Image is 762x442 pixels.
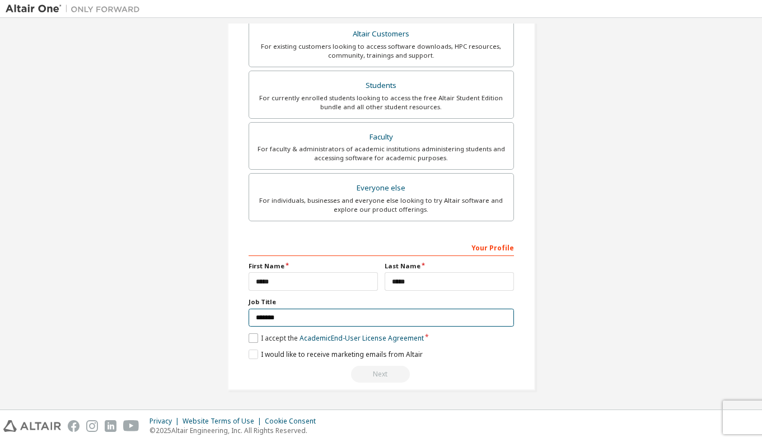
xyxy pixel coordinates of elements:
img: Altair One [6,3,146,15]
div: For existing customers looking to access software downloads, HPC resources, community, trainings ... [256,42,507,60]
div: For individuals, businesses and everyone else looking to try Altair software and explore our prod... [256,196,507,214]
div: For faculty & administrators of academic institutions administering students and accessing softwa... [256,145,507,162]
a: Academic End-User License Agreement [300,333,424,343]
div: Altair Customers [256,26,507,42]
div: For currently enrolled students looking to access the free Altair Student Edition bundle and all ... [256,94,507,111]
div: Your Profile [249,238,514,256]
img: linkedin.svg [105,420,116,432]
img: youtube.svg [123,420,139,432]
label: Last Name [385,262,514,271]
div: Faculty [256,129,507,145]
div: Students [256,78,507,94]
label: I would like to receive marketing emails from Altair [249,350,423,359]
img: facebook.svg [68,420,80,432]
label: Job Title [249,297,514,306]
img: instagram.svg [86,420,98,432]
label: First Name [249,262,378,271]
label: I accept the [249,333,424,343]
div: Website Terms of Use [183,417,265,426]
img: altair_logo.svg [3,420,61,432]
div: Everyone else [256,180,507,196]
div: Privacy [149,417,183,426]
p: © 2025 Altair Engineering, Inc. All Rights Reserved. [149,426,322,435]
div: Read and acccept EULA to continue [249,366,514,383]
div: Cookie Consent [265,417,322,426]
